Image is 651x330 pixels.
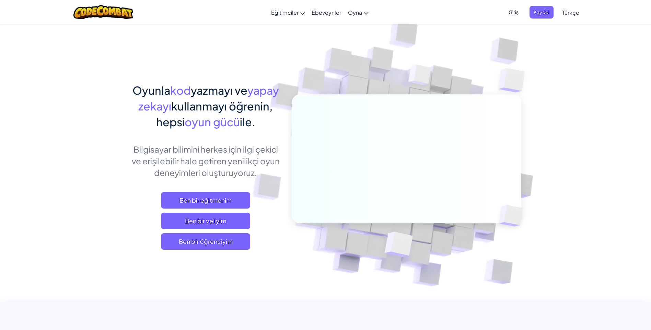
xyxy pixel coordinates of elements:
[130,143,281,178] p: Bilgisayar bilimini herkes için ilgi çekici ve erişilebilir hale getiren yenilikçi oyun deneyimle...
[240,115,255,129] span: ile.
[485,51,544,109] img: Overlap cubes
[345,3,372,22] a: Oyna
[170,83,191,97] span: kod
[348,9,362,16] span: Oyna
[161,192,250,209] a: Ben bir eğitmenim
[368,217,429,274] img: Overlap cubes
[562,9,579,16] span: Türkçe
[132,83,170,97] span: Oyunla
[268,3,308,22] a: Eğitimciler
[530,6,554,19] button: Kaydol
[161,233,250,250] button: Ben bir öğrenciyim
[191,83,247,97] span: yazmayı ve
[504,6,523,19] button: Giriş
[156,99,273,129] span: kullanmayı öğrenin, hepsi
[395,51,445,102] img: Overlap cubes
[161,213,250,229] a: Ben bir veliyim
[308,3,345,22] a: Ebeveynler
[487,191,539,241] img: Overlap cubes
[73,5,133,19] img: CodeCombat logo
[185,115,240,129] span: oyun gücü
[559,3,583,22] a: Türkçe
[271,9,299,16] span: Eğitimciler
